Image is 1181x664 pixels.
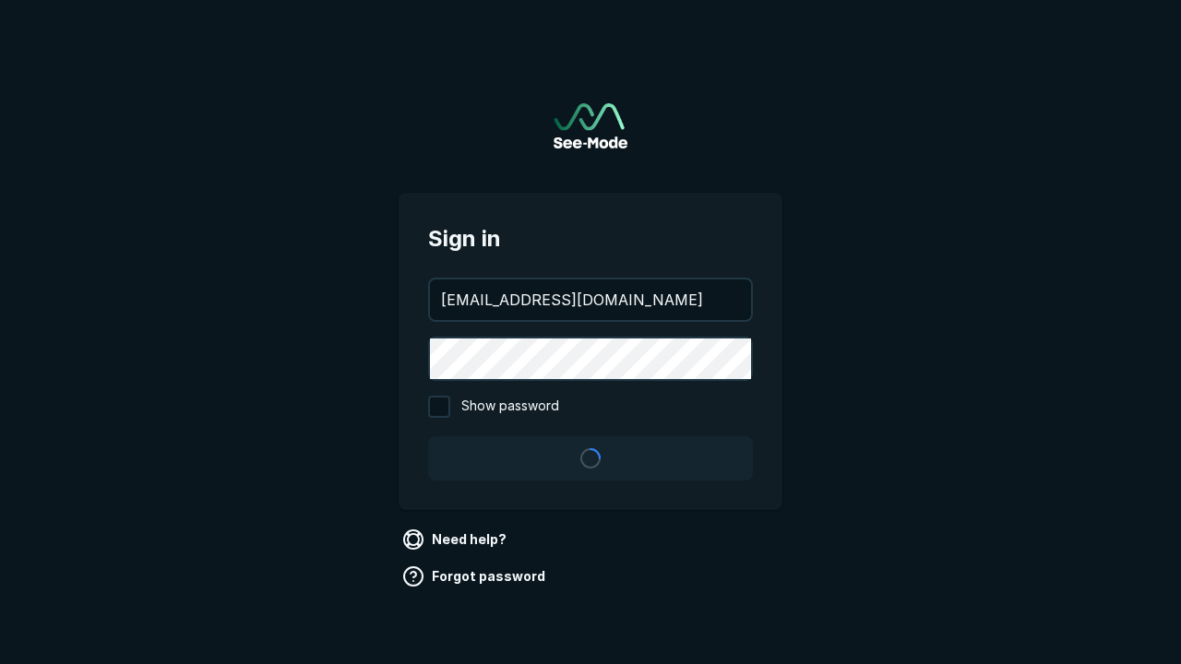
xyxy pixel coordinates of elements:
a: Need help? [399,525,514,554]
input: your@email.com [430,279,751,320]
a: Go to sign in [554,103,627,148]
a: Forgot password [399,562,553,591]
span: Show password [461,396,559,418]
img: See-Mode Logo [554,103,627,148]
span: Sign in [428,222,753,255]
